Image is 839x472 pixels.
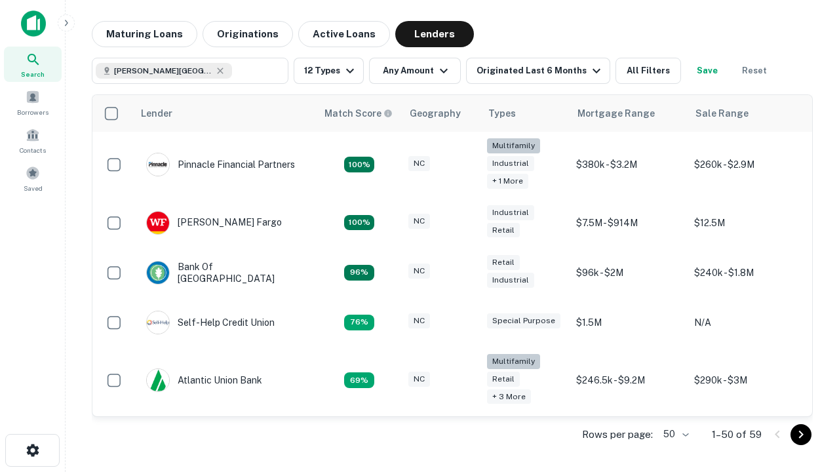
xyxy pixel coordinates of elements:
div: NC [408,372,430,387]
div: Bank Of [GEOGRAPHIC_DATA] [146,261,303,285]
a: Contacts [4,123,62,158]
button: Maturing Loans [92,21,197,47]
div: Industrial [487,273,534,288]
td: N/A [688,298,806,347]
a: Saved [4,161,62,196]
td: $260k - $2.9M [688,132,806,198]
td: $7.5M - $914M [570,198,688,248]
div: Mortgage Range [577,106,655,121]
button: Active Loans [298,21,390,47]
td: $96k - $2M [570,248,688,298]
th: Geography [402,95,480,132]
img: capitalize-icon.png [21,10,46,37]
div: Matching Properties: 14, hasApolloMatch: undefined [344,265,374,281]
div: Industrial [487,205,534,220]
th: Types [480,95,570,132]
a: Borrowers [4,85,62,120]
div: Industrial [487,156,534,171]
div: + 1 more [487,174,528,189]
p: 1–50 of 59 [712,427,762,442]
div: [PERSON_NAME] Fargo [146,211,282,235]
button: Go to next page [790,424,811,445]
a: Search [4,47,62,82]
div: Matching Properties: 15, hasApolloMatch: undefined [344,215,374,231]
div: Retail [487,372,520,387]
button: Any Amount [369,58,461,84]
div: Atlantic Union Bank [146,368,262,392]
div: NC [408,156,430,171]
th: Lender [133,95,317,132]
div: NC [408,264,430,279]
td: $240k - $1.8M [688,248,806,298]
span: Saved [24,183,43,193]
td: $12.5M [688,198,806,248]
button: Originated Last 6 Months [466,58,610,84]
h6: Match Score [324,106,390,121]
td: $246.5k - $9.2M [570,347,688,414]
div: Matching Properties: 10, hasApolloMatch: undefined [344,372,374,388]
div: NC [408,214,430,229]
img: picture [147,262,169,284]
button: Lenders [395,21,474,47]
div: Originated Last 6 Months [477,63,604,79]
div: Types [488,106,516,121]
th: Mortgage Range [570,95,688,132]
td: $380k - $3.2M [570,132,688,198]
div: Lender [141,106,172,121]
div: Retail [487,223,520,238]
div: Multifamily [487,138,540,153]
button: Reset [733,58,775,84]
img: picture [147,212,169,234]
div: + 3 more [487,389,531,404]
img: picture [147,153,169,176]
span: Borrowers [17,107,49,117]
div: Matching Properties: 26, hasApolloMatch: undefined [344,157,374,172]
td: $290k - $3M [688,347,806,414]
img: picture [147,369,169,391]
p: Rows per page: [582,427,653,442]
img: picture [147,311,169,334]
div: Multifamily [487,354,540,369]
div: 50 [658,425,691,444]
div: Matching Properties: 11, hasApolloMatch: undefined [344,315,374,330]
div: Self-help Credit Union [146,311,275,334]
th: Capitalize uses an advanced AI algorithm to match your search with the best lender. The match sco... [317,95,402,132]
button: Save your search to get updates of matches that match your search criteria. [686,58,728,84]
span: [PERSON_NAME][GEOGRAPHIC_DATA], [GEOGRAPHIC_DATA] [114,65,212,77]
div: Retail [487,255,520,270]
div: Pinnacle Financial Partners [146,153,295,176]
button: 12 Types [294,58,364,84]
div: Capitalize uses an advanced AI algorithm to match your search with the best lender. The match sco... [324,106,393,121]
div: NC [408,313,430,328]
th: Sale Range [688,95,806,132]
span: Search [21,69,45,79]
span: Contacts [20,145,46,155]
td: $1.5M [570,298,688,347]
iframe: Chat Widget [773,325,839,388]
div: Geography [410,106,461,121]
div: Sale Range [695,106,749,121]
button: All Filters [615,58,681,84]
button: Originations [203,21,293,47]
div: Special Purpose [487,313,560,328]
